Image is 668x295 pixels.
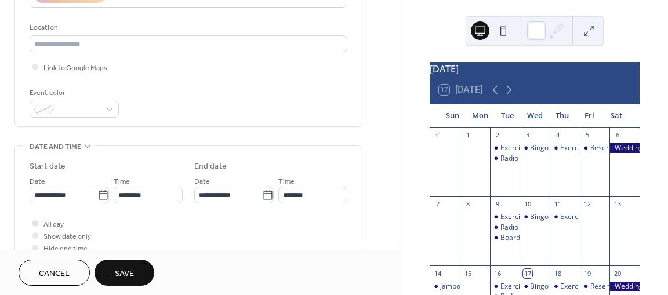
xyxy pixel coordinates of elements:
div: Thu [549,104,576,128]
div: Exercise [560,282,587,292]
div: 3 [523,131,532,140]
div: End date [194,161,227,173]
div: Exercise [560,212,587,222]
div: Exercise [490,143,520,153]
div: 8 [463,200,472,209]
span: Time [278,176,295,188]
div: Bingo [520,282,550,292]
span: Link to Google Maps [43,62,107,74]
div: 16 [493,269,502,278]
div: Tue [493,104,521,128]
div: 4 [553,131,562,140]
div: Bingo [530,212,549,222]
div: 11 [553,200,562,209]
span: All day [43,218,64,231]
span: Cancel [39,268,70,280]
div: Board Meeting [500,233,549,243]
span: Time [114,176,130,188]
div: Start date [30,161,66,173]
div: 15 [463,269,472,278]
div: Wedding [609,282,640,292]
div: Mon [466,104,493,128]
span: Show date only [43,231,91,243]
div: Jamboree [440,282,471,292]
div: Exercise [500,143,528,153]
div: Fri [576,104,603,128]
div: Bingo [530,282,549,292]
div: Bingo [530,143,549,153]
div: Reserved [590,282,620,292]
div: Exercise [500,282,528,292]
div: 5 [583,131,592,140]
div: Reserved [580,143,610,153]
span: Hide end time [43,243,88,255]
div: Event color [30,87,117,99]
div: 18 [553,269,562,278]
div: 31 [433,131,442,140]
div: Wedding [609,143,640,153]
span: Date [194,176,210,188]
div: Sat [603,104,630,128]
div: [DATE] [430,62,640,76]
div: 12 [583,200,592,209]
div: Board Meeting [490,233,520,243]
button: Save [95,260,154,286]
div: 1 [463,131,472,140]
div: Radio Bingo [500,223,539,232]
div: 13 [613,200,622,209]
div: 20 [613,269,622,278]
div: Bingo [520,143,550,153]
div: 17 [523,269,532,278]
div: Radio Bingo [490,154,520,163]
div: Radio Bingo [490,223,520,232]
div: Bingo [520,212,550,222]
span: Date [30,176,45,188]
div: 14 [433,269,442,278]
div: Exercise [550,282,580,292]
div: Reserved [580,282,610,292]
div: 2 [493,131,502,140]
div: Radio Bingo [500,154,539,163]
div: Reserved [590,143,620,153]
div: Sun [439,104,466,128]
div: Exercise [550,212,580,222]
span: Date and time [30,141,81,153]
div: 7 [433,200,442,209]
div: Exercise [500,212,528,222]
div: Exercise [560,143,587,153]
div: Exercise [490,212,520,222]
div: Wed [521,104,549,128]
div: Jamboree [430,282,460,292]
div: Exercise [550,143,580,153]
div: 9 [493,200,502,209]
div: 19 [583,269,592,278]
div: Exercise [490,282,520,292]
span: Save [115,268,134,280]
div: 10 [523,200,532,209]
div: Location [30,21,345,34]
button: Cancel [19,260,90,286]
div: 6 [613,131,622,140]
